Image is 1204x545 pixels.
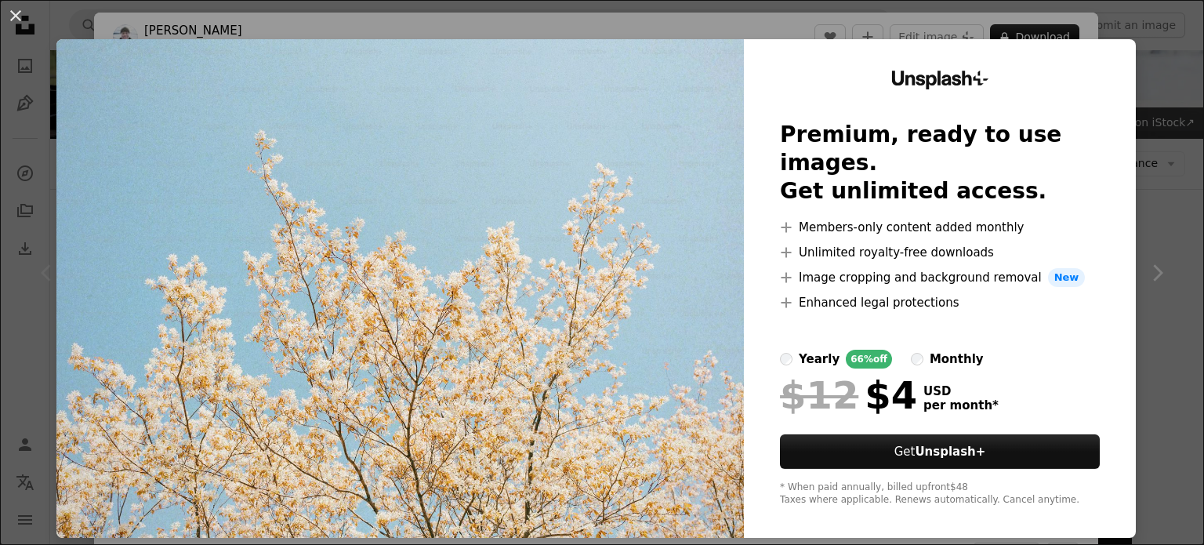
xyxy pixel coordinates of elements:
[780,121,1100,205] h2: Premium, ready to use images. Get unlimited access.
[923,398,999,412] span: per month *
[915,445,985,459] strong: Unsplash+
[780,434,1100,469] button: GetUnsplash+
[780,268,1100,287] li: Image cropping and background removal
[846,350,892,369] div: 66% off
[780,481,1100,507] div: * When paid annually, billed upfront $48 Taxes where applicable. Renews automatically. Cancel any...
[923,384,999,398] span: USD
[780,218,1100,237] li: Members-only content added monthly
[780,293,1100,312] li: Enhanced legal protections
[780,375,917,416] div: $4
[780,243,1100,262] li: Unlimited royalty-free downloads
[780,353,792,365] input: yearly66%off
[1048,268,1086,287] span: New
[930,350,984,369] div: monthly
[780,375,858,416] span: $12
[911,353,923,365] input: monthly
[799,350,840,369] div: yearly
